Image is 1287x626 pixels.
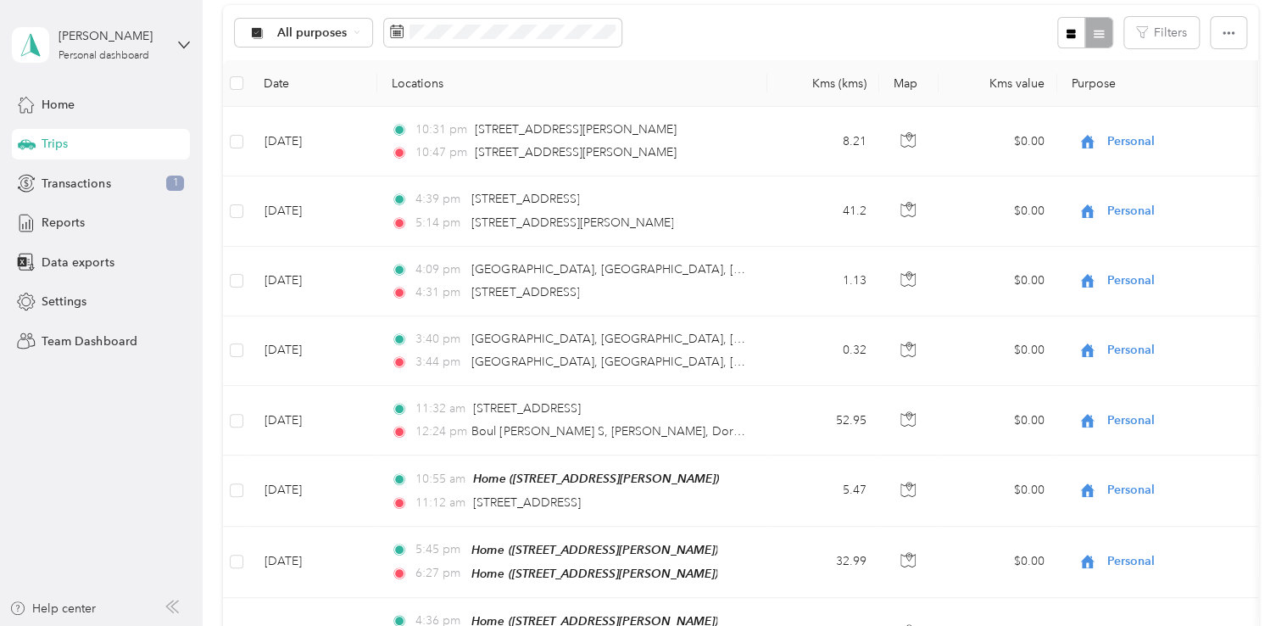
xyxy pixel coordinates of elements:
[415,422,464,441] span: 12:24 pm
[767,176,879,246] td: 41.2
[42,254,114,271] span: Data exports
[767,107,879,176] td: 8.21
[471,543,717,556] span: Home ([STREET_ADDRESS][PERSON_NAME])
[939,60,1057,107] th: Kms value
[1107,202,1262,221] span: Personal
[415,190,464,209] span: 4:39 pm
[471,192,579,206] span: [STREET_ADDRESS]
[471,262,851,277] span: [GEOGRAPHIC_DATA], [GEOGRAPHIC_DATA], [GEOGRAPHIC_DATA]
[415,540,464,559] span: 5:45 pm
[1107,411,1262,430] span: Personal
[58,51,149,61] div: Personal dashboard
[767,60,879,107] th: Kms (kms)
[767,247,879,316] td: 1.13
[42,96,75,114] span: Home
[415,353,464,372] span: 3:44 pm
[166,176,184,191] span: 1
[277,27,348,39] span: All purposes
[42,333,136,350] span: Team Dashboard
[58,27,164,45] div: [PERSON_NAME]
[471,285,579,299] span: [STREET_ADDRESS]
[475,122,677,137] span: [STREET_ADDRESS][PERSON_NAME]
[415,494,465,512] span: 11:12 am
[1107,271,1262,290] span: Personal
[250,316,377,386] td: [DATE]
[42,135,68,153] span: Trips
[939,247,1057,316] td: $0.00
[415,470,465,489] span: 10:55 am
[415,214,464,232] span: 5:14 pm
[471,332,851,346] span: [GEOGRAPHIC_DATA], [GEOGRAPHIC_DATA], [GEOGRAPHIC_DATA]
[415,120,467,139] span: 10:31 pm
[471,424,876,439] span: Boul [PERSON_NAME] S, [PERSON_NAME], Dorval, [GEOGRAPHIC_DATA]
[42,293,86,310] span: Settings
[471,215,673,230] span: [STREET_ADDRESS][PERSON_NAME]
[939,456,1057,526] td: $0.00
[1124,17,1199,48] button: Filters
[473,495,581,510] span: [STREET_ADDRESS]
[415,330,464,349] span: 3:40 pm
[42,175,110,193] span: Transactions
[473,472,719,485] span: Home ([STREET_ADDRESS][PERSON_NAME])
[250,247,377,316] td: [DATE]
[1107,341,1262,360] span: Personal
[250,176,377,246] td: [DATE]
[1107,552,1262,571] span: Personal
[415,564,464,583] span: 6:27 pm
[473,401,581,416] span: [STREET_ADDRESS]
[42,214,85,232] span: Reports
[1107,132,1262,151] span: Personal
[939,107,1057,176] td: $0.00
[471,355,851,369] span: [GEOGRAPHIC_DATA], [GEOGRAPHIC_DATA], [GEOGRAPHIC_DATA]
[250,107,377,176] td: [DATE]
[250,456,377,526] td: [DATE]
[767,456,879,526] td: 5.47
[939,176,1057,246] td: $0.00
[939,316,1057,386] td: $0.00
[475,145,677,159] span: [STREET_ADDRESS][PERSON_NAME]
[767,316,879,386] td: 0.32
[9,600,96,618] button: Help center
[1192,531,1287,626] iframe: Everlance-gr Chat Button Frame
[767,527,879,598] td: 32.99
[939,386,1057,456] td: $0.00
[415,400,465,418] span: 11:32 am
[250,386,377,456] td: [DATE]
[250,60,377,107] th: Date
[1107,481,1262,500] span: Personal
[250,527,377,598] td: [DATE]
[415,283,464,302] span: 4:31 pm
[377,60,767,107] th: Locations
[471,567,717,580] span: Home ([STREET_ADDRESS][PERSON_NAME])
[767,386,879,456] td: 52.95
[415,260,464,279] span: 4:09 pm
[939,527,1057,598] td: $0.00
[415,143,467,162] span: 10:47 pm
[879,60,939,107] th: Map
